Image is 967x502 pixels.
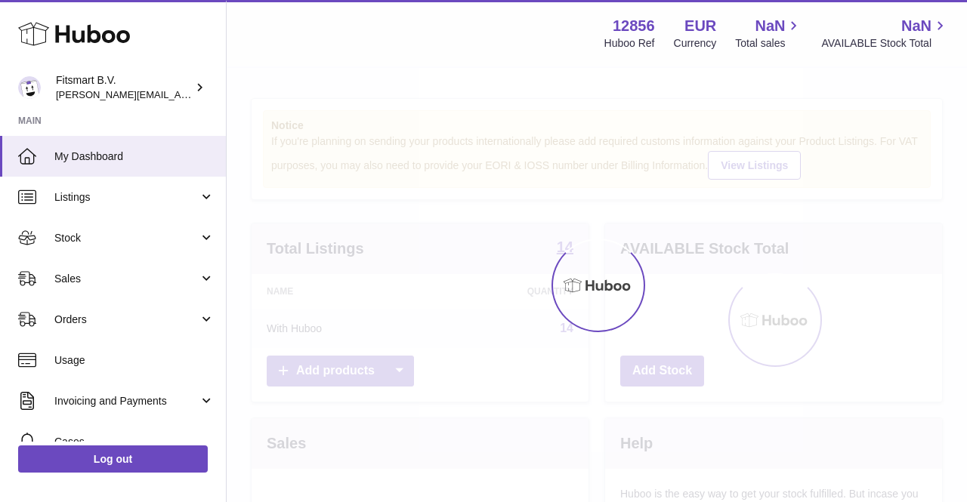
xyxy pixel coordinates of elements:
span: Listings [54,190,199,205]
strong: EUR [684,16,716,36]
a: NaN Total sales [735,16,802,51]
span: [PERSON_NAME][EMAIL_ADDRESS][DOMAIN_NAME] [56,88,303,100]
span: AVAILABLE Stock Total [821,36,949,51]
span: Stock [54,231,199,245]
div: Fitsmart B.V. [56,73,192,102]
span: Sales [54,272,199,286]
strong: 12856 [613,16,655,36]
span: Total sales [735,36,802,51]
div: Huboo Ref [604,36,655,51]
span: Orders [54,313,199,327]
span: NaN [755,16,785,36]
a: NaN AVAILABLE Stock Total [821,16,949,51]
span: Usage [54,353,215,368]
div: Currency [674,36,717,51]
a: Log out [18,445,208,473]
span: NaN [901,16,931,36]
span: Cases [54,435,215,449]
span: My Dashboard [54,149,215,164]
span: Invoicing and Payments [54,394,199,408]
img: jonathan@leaderoo.com [18,76,41,99]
